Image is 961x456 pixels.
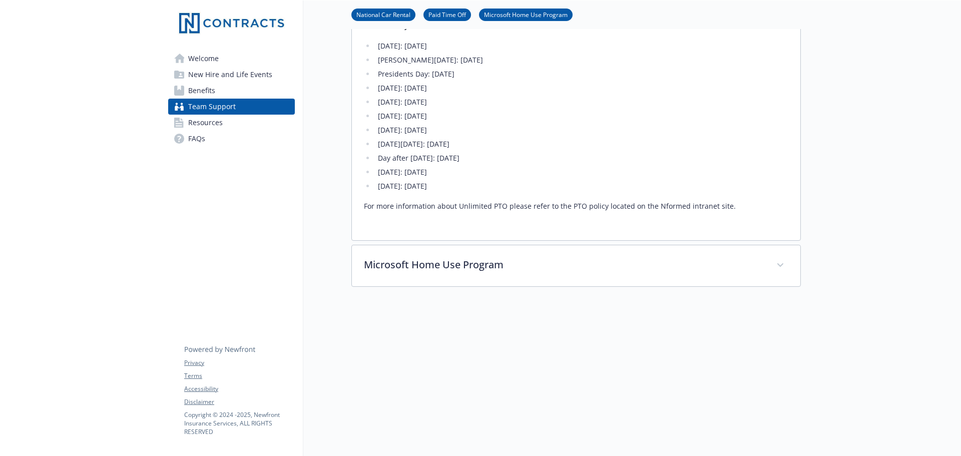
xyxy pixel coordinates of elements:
[188,99,236,115] span: Team Support
[375,68,788,80] li: Presidents Day: [DATE]
[184,358,294,367] a: Privacy
[375,166,788,178] li: [DATE]: [DATE]
[375,138,788,150] li: [DATE][DATE]: [DATE]
[364,257,764,272] p: Microsoft Home Use Program
[423,10,471,19] a: Paid Time Off
[375,152,788,164] li: Day after [DATE]: [DATE]
[351,10,415,19] a: National Car Rental
[184,384,294,393] a: Accessibility
[168,115,295,131] a: Resources
[168,83,295,99] a: Benefits
[364,200,788,212] p: For more information about Unlimited PTO please refer to the PTO policy located on the Nformed in...
[188,131,205,147] span: FAQs
[375,82,788,94] li: [DATE]: [DATE]
[375,54,788,66] li: [PERSON_NAME][DATE]: [DATE]
[168,67,295,83] a: New Hire and Life Events
[168,131,295,147] a: FAQs
[184,371,294,380] a: Terms
[168,99,295,115] a: Team Support
[479,10,573,19] a: Microsoft Home Use Program
[375,40,788,52] li: [DATE]: [DATE]
[188,83,215,99] span: Benefits
[188,115,223,131] span: Resources
[375,110,788,122] li: [DATE]: [DATE]
[184,410,294,436] p: Copyright © 2024 - 2025 , Newfront Insurance Services, ALL RIGHTS RESERVED
[375,124,788,136] li: [DATE]: [DATE]
[352,245,800,286] div: Microsoft Home Use Program
[375,96,788,108] li: [DATE]: [DATE]
[168,51,295,67] a: Welcome
[188,67,272,83] span: New Hire and Life Events
[188,51,219,67] span: Welcome
[184,397,294,406] a: Disclaimer
[375,180,788,192] li: [DATE]: [DATE]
